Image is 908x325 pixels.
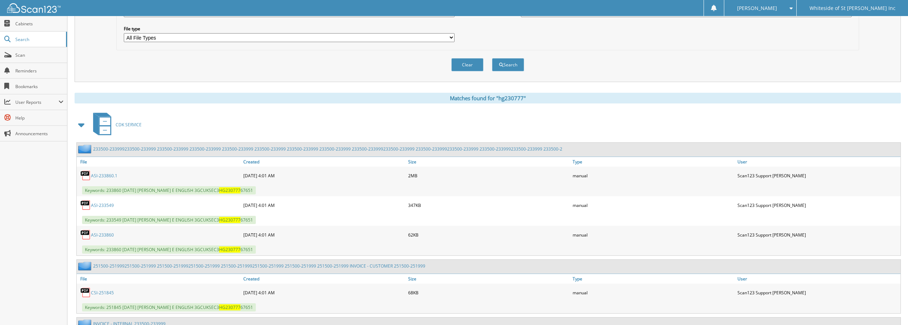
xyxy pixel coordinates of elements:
[571,168,736,183] div: manual
[91,290,114,296] a: CSI-251845
[91,202,114,208] a: ASI-233549
[406,157,571,167] a: Size
[82,303,256,311] span: Keywords: 251845 [DATE] [PERSON_NAME] E ENGLISH 3GCUKSEC3 67651
[737,6,777,10] span: [PERSON_NAME]
[78,261,93,270] img: folder2.png
[116,122,142,128] span: CDK SERVICE
[406,228,571,242] div: 62KB
[82,216,256,224] span: Keywords: 233549 [DATE] [PERSON_NAME] E ENGLISH 3GCUKSEC3 67651
[242,157,406,167] a: Created
[91,232,114,238] a: ASI-233860
[80,287,91,298] img: PDF.png
[219,247,240,253] span: HG230777
[77,274,242,284] a: File
[93,263,425,269] a: 251500-251999251500-251999 251500-251999251500-251999 251500-251999251500-251999 251500-251999 25...
[736,274,901,284] a: User
[15,68,64,74] span: Reminders
[736,157,901,167] a: User
[571,228,736,242] div: manual
[7,3,61,13] img: scan123-logo-white.svg
[75,93,901,103] div: Matches found for "hg230777"
[82,186,256,194] span: Keywords: 233860 [DATE] [PERSON_NAME] E ENGLISH 3GCUKSEC3 67651
[124,26,455,32] label: File type
[492,58,524,71] button: Search
[15,21,64,27] span: Cabinets
[15,115,64,121] span: Help
[242,285,406,300] div: [DATE] 4:01 AM
[571,285,736,300] div: manual
[80,170,91,181] img: PDF.png
[736,285,901,300] div: Scan123 Support [PERSON_NAME]
[571,157,736,167] a: Type
[15,99,59,105] span: User Reports
[15,36,62,42] span: Search
[571,198,736,212] div: manual
[242,228,406,242] div: [DATE] 4:01 AM
[406,168,571,183] div: 2MB
[242,274,406,284] a: Created
[219,217,240,223] span: HG230777
[242,168,406,183] div: [DATE] 4:01 AM
[93,146,562,152] a: 233500-233999233500-233999 233500-233999 233500-233999 233500-233999 233500-233999 233500-233999 ...
[242,198,406,212] div: [DATE] 4:01 AM
[219,304,240,310] span: HG230777
[78,144,93,153] img: folder2.png
[82,245,256,254] span: Keywords: 233860 [DATE] [PERSON_NAME] E ENGLISH 3GCUKSEC3 67651
[872,291,908,325] iframe: Chat Widget
[77,157,242,167] a: File
[89,111,142,139] a: CDK SERVICE
[736,228,901,242] div: Scan123 Support [PERSON_NAME]
[80,229,91,240] img: PDF.png
[406,198,571,212] div: 347KB
[80,200,91,210] img: PDF.png
[219,187,240,193] span: HG230777
[736,168,901,183] div: Scan123 Support [PERSON_NAME]
[406,274,571,284] a: Size
[736,198,901,212] div: Scan123 Support [PERSON_NAME]
[451,58,483,71] button: Clear
[15,131,64,137] span: Announcements
[571,274,736,284] a: Type
[15,52,64,58] span: Scan
[15,83,64,90] span: Bookmarks
[406,285,571,300] div: 68KB
[810,6,896,10] span: Whiteside of St [PERSON_NAME] Inc
[91,173,117,179] a: ASI-233860.1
